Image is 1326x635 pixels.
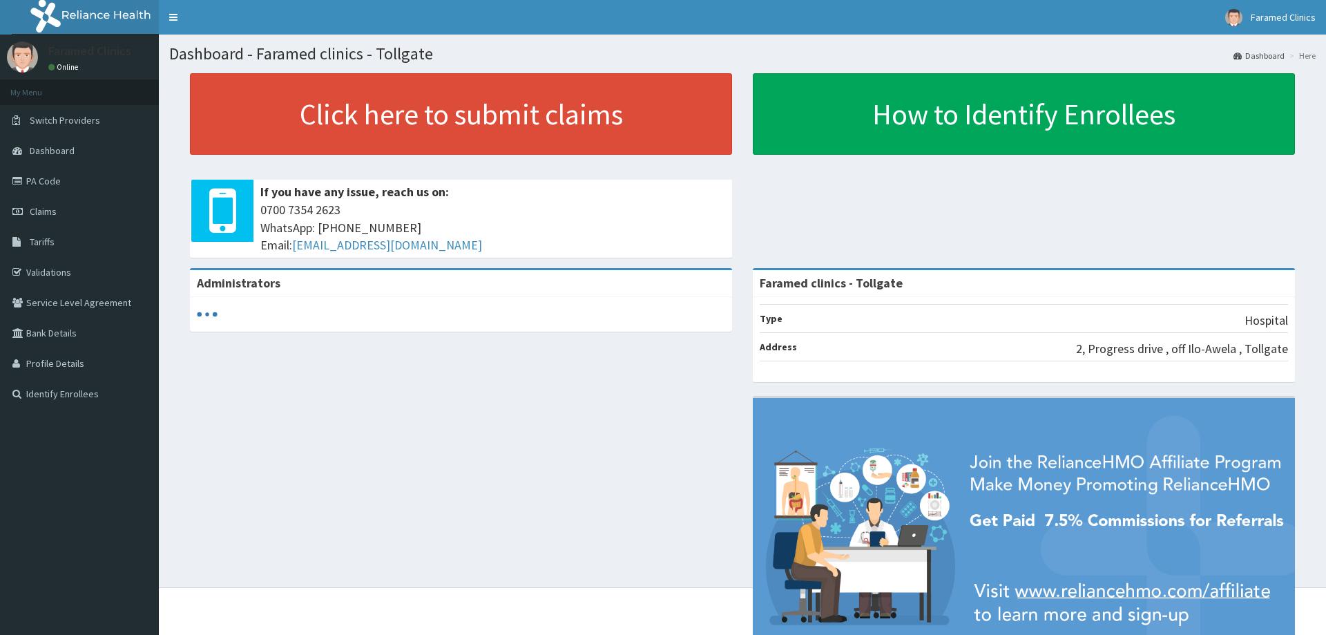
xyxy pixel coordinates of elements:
[260,201,725,254] span: 0700 7354 2623 WhatsApp: [PHONE_NUMBER] Email:
[760,275,903,291] strong: Faramed clinics - Tollgate
[753,73,1295,155] a: How to Identify Enrollees
[1225,9,1242,26] img: User Image
[30,114,100,126] span: Switch Providers
[1251,11,1316,23] span: Faramed Clinics
[1245,312,1288,330] p: Hospital
[48,45,131,57] p: Faramed Clinics
[760,341,797,353] b: Address
[48,62,81,72] a: Online
[30,236,55,248] span: Tariffs
[197,275,280,291] b: Administrators
[1286,50,1316,61] li: Here
[1076,340,1288,358] p: 2, Progress drive , off Ilo-Awela , Tollgate
[1233,50,1285,61] a: Dashboard
[7,41,38,73] img: User Image
[760,312,782,325] b: Type
[169,45,1316,63] h1: Dashboard - Faramed clinics - Tollgate
[260,184,449,200] b: If you have any issue, reach us on:
[30,144,75,157] span: Dashboard
[292,237,482,253] a: [EMAIL_ADDRESS][DOMAIN_NAME]
[190,73,732,155] a: Click here to submit claims
[30,205,57,218] span: Claims
[197,304,218,325] svg: audio-loading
